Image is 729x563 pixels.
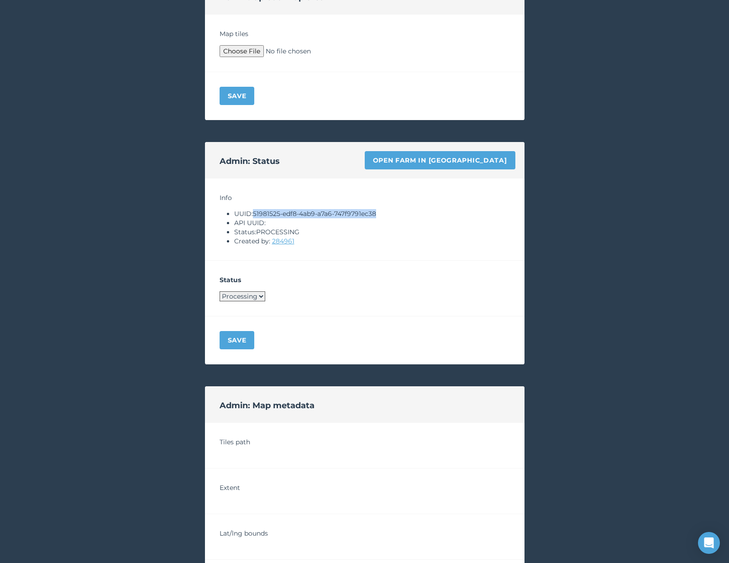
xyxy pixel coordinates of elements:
[365,151,515,169] a: Open farm in [GEOGRAPHIC_DATA]
[234,218,510,227] li: API UUID:
[220,275,510,284] h4: Status
[698,532,720,554] div: Open Intercom Messenger
[220,529,510,538] h4: Lat/lng bounds
[220,331,255,349] button: Save
[234,237,510,246] li: Created by:
[234,209,510,218] li: UUID: 51981525-edf8-4ab9-a7a6-747f9791ec38
[220,483,510,492] h4: Extent
[220,155,280,168] h2: Admin: Status
[220,29,510,38] h4: Map tiles
[220,399,315,412] h2: Admin: Map metadata
[272,237,294,245] a: 284961
[234,227,510,237] li: Status: PROCESSING
[220,87,255,105] button: Save
[220,437,510,447] h4: Tiles path
[220,193,510,202] h4: Info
